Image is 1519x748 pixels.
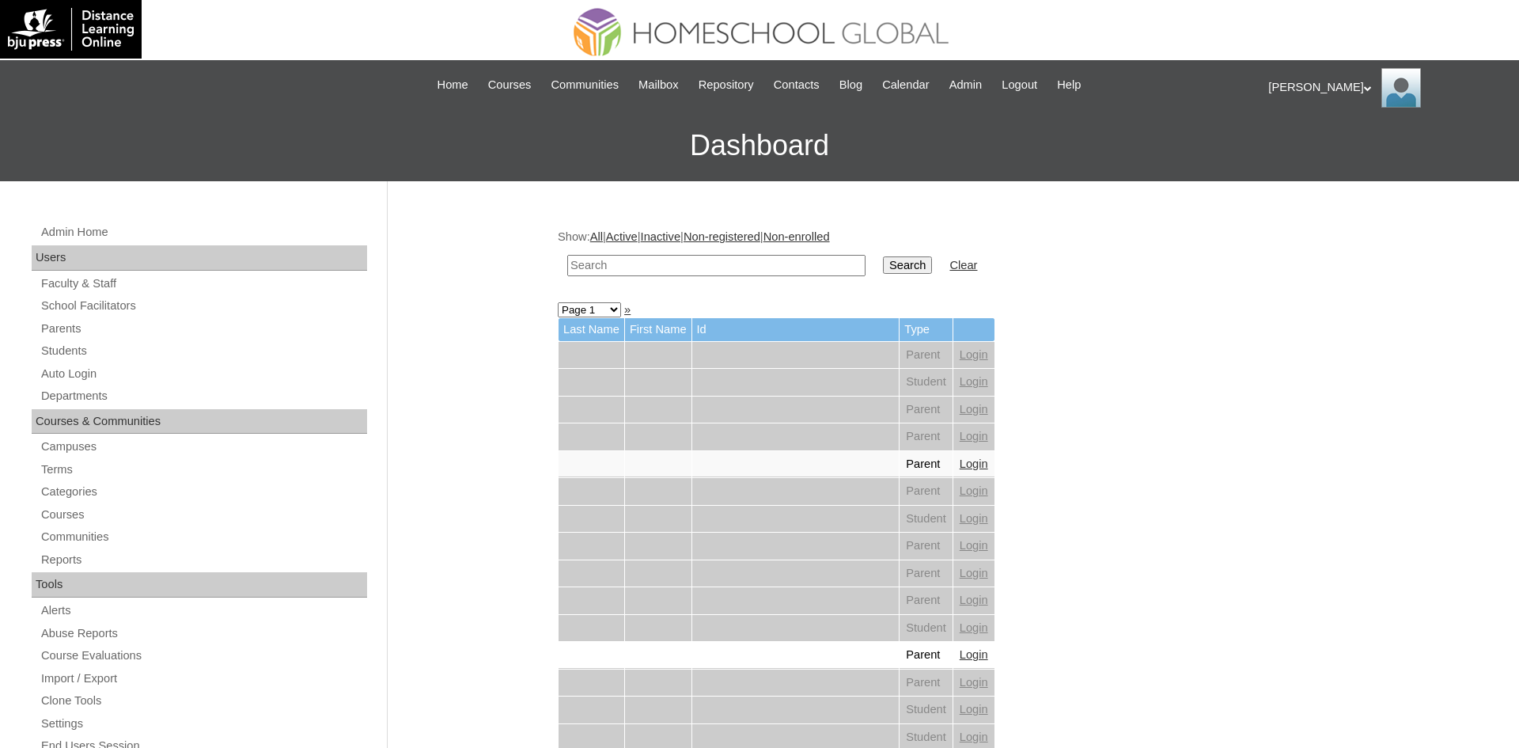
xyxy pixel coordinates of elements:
[40,364,367,384] a: Auto Login
[1268,68,1503,108] div: [PERSON_NAME]
[1057,76,1081,94] span: Help
[488,76,532,94] span: Courses
[8,110,1511,181] h3: Dashboard
[949,259,977,271] a: Clear
[900,369,953,396] td: Student
[625,318,691,341] td: First Name
[1381,68,1421,108] img: Ariane Ebuen
[900,533,953,560] td: Parent
[40,319,367,339] a: Parents
[900,587,953,614] td: Parent
[839,76,862,94] span: Blog
[960,375,988,388] a: Login
[480,76,540,94] a: Courses
[40,669,367,689] a: Import / Export
[1049,76,1089,94] a: Help
[543,76,627,94] a: Communities
[900,670,953,697] td: Parent
[40,437,367,457] a: Campuses
[40,624,367,644] a: Abuse Reports
[874,76,937,94] a: Calendar
[900,397,953,423] td: Parent
[8,8,134,51] img: logo-white.png
[1002,76,1037,94] span: Logout
[40,460,367,480] a: Terms
[606,230,638,243] a: Active
[40,274,367,294] a: Faculty & Staff
[960,567,988,579] a: Login
[960,430,988,442] a: Login
[763,230,830,243] a: Non-enrolled
[900,506,953,533] td: Student
[900,451,953,478] td: Parent
[900,318,953,341] td: Type
[40,296,367,316] a: School Facilitators
[960,403,988,416] a: Login
[699,76,754,94] span: Repository
[900,642,953,669] td: Parent
[32,572,367,598] div: Tools
[960,484,988,497] a: Login
[960,731,988,743] a: Login
[684,230,760,243] a: Non-registered
[40,527,367,547] a: Communities
[40,482,367,502] a: Categories
[40,222,367,242] a: Admin Home
[831,76,870,94] a: Blog
[40,505,367,525] a: Courses
[960,348,988,361] a: Login
[960,594,988,606] a: Login
[960,648,988,661] a: Login
[960,512,988,525] a: Login
[40,601,367,621] a: Alerts
[900,697,953,723] td: Student
[883,256,932,274] input: Search
[438,76,468,94] span: Home
[960,703,988,716] a: Login
[949,76,983,94] span: Admin
[32,245,367,271] div: Users
[766,76,828,94] a: Contacts
[40,714,367,734] a: Settings
[900,615,953,642] td: Student
[32,409,367,435] div: Courses & Communities
[638,76,679,94] span: Mailbox
[774,76,820,94] span: Contacts
[551,76,619,94] span: Communities
[960,539,988,552] a: Login
[882,76,929,94] span: Calendar
[40,341,367,361] a: Students
[900,478,953,505] td: Parent
[590,230,603,243] a: All
[40,646,367,666] a: Course Evaluations
[900,560,953,587] td: Parent
[631,76,687,94] a: Mailbox
[567,255,866,276] input: Search
[691,76,762,94] a: Repository
[40,386,367,406] a: Departments
[641,230,681,243] a: Inactive
[960,458,988,470] a: Login
[40,691,367,711] a: Clone Tools
[624,303,631,316] a: »
[900,342,953,369] td: Parent
[40,550,367,570] a: Reports
[941,76,991,94] a: Admin
[994,76,1045,94] a: Logout
[430,76,476,94] a: Home
[960,621,988,634] a: Login
[960,676,988,689] a: Login
[692,318,900,341] td: Id
[558,229,1341,285] div: Show: | | | |
[900,423,953,450] td: Parent
[559,318,624,341] td: Last Name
